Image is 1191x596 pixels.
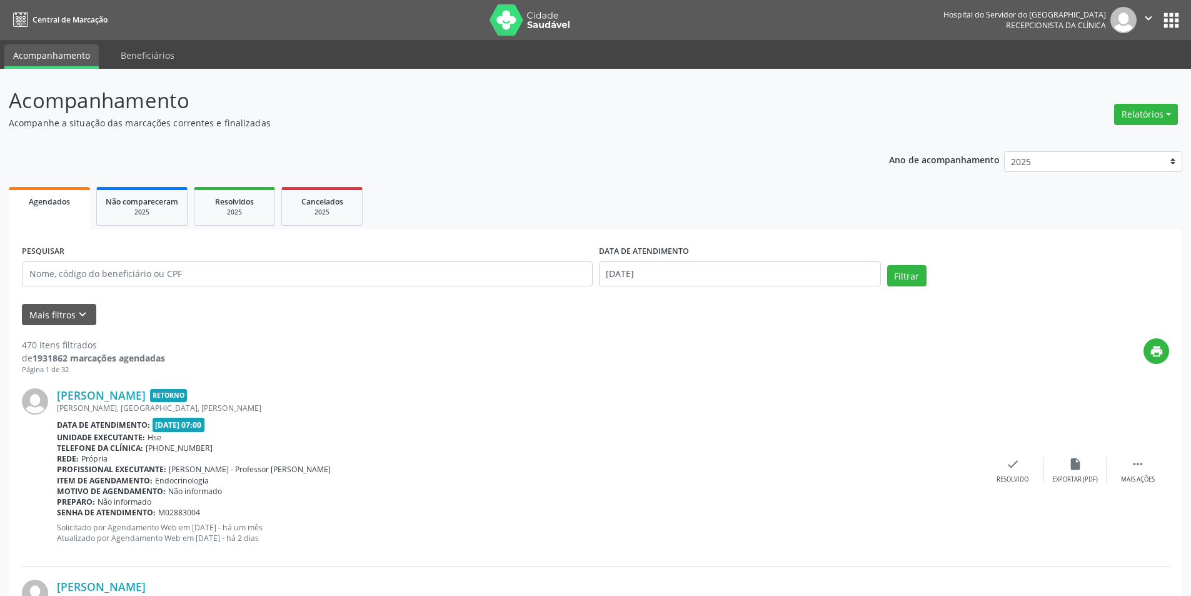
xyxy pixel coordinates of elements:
[155,475,209,486] span: Endocrinologia
[301,196,343,207] span: Cancelados
[1114,104,1178,125] button: Relatórios
[1131,457,1145,471] i: 
[148,432,161,443] span: Hse
[599,242,689,261] label: DATA DE ATENDIMENTO
[57,443,143,453] b: Telefone da clínica:
[291,208,353,217] div: 2025
[57,453,79,464] b: Rede:
[106,208,178,217] div: 2025
[98,497,151,507] span: Não informado
[1137,7,1160,33] button: 
[4,44,99,69] a: Acompanhamento
[1150,345,1163,358] i: print
[22,304,96,326] button: Mais filtroskeyboard_arrow_down
[1006,457,1020,471] i: check
[153,418,205,432] span: [DATE] 07:00
[22,388,48,415] img: img
[22,338,165,351] div: 470 itens filtrados
[997,475,1028,484] div: Resolvido
[29,196,70,207] span: Agendados
[150,389,187,402] span: Retorno
[33,352,165,364] strong: 1931862 marcações agendadas
[106,196,178,207] span: Não compareceram
[22,261,593,286] input: Nome, código do beneficiário ou CPF
[215,196,254,207] span: Resolvidos
[57,486,166,497] b: Motivo de agendamento:
[57,388,146,402] a: [PERSON_NAME]
[1068,457,1082,471] i: insert_drive_file
[203,208,266,217] div: 2025
[943,9,1106,20] div: Hospital do Servidor do [GEOGRAPHIC_DATA]
[599,261,881,286] input: Selecione um intervalo
[22,242,64,261] label: PESQUISAR
[9,85,830,116] p: Acompanhamento
[57,403,982,413] div: [PERSON_NAME], [GEOGRAPHIC_DATA], [PERSON_NAME]
[1121,475,1155,484] div: Mais ações
[33,14,108,25] span: Central de Marcação
[57,464,166,475] b: Profissional executante:
[1053,475,1098,484] div: Exportar (PDF)
[1142,11,1155,25] i: 
[1143,338,1169,364] button: print
[1160,9,1182,31] button: apps
[112,44,183,66] a: Beneficiários
[22,351,165,365] div: de
[158,507,200,518] span: M02883004
[57,507,156,518] b: Senha de atendimento:
[169,464,331,475] span: [PERSON_NAME] - Professor [PERSON_NAME]
[889,151,1000,167] p: Ano de acompanhamento
[9,9,108,30] a: Central de Marcação
[81,453,108,464] span: Própria
[887,265,927,286] button: Filtrar
[57,432,145,443] b: Unidade executante:
[1006,20,1106,31] span: Recepcionista da clínica
[57,522,982,543] p: Solicitado por Agendamento Web em [DATE] - há um mês Atualizado por Agendamento Web em [DATE] - h...
[57,420,150,430] b: Data de atendimento:
[57,580,146,593] a: [PERSON_NAME]
[57,475,153,486] b: Item de agendamento:
[57,497,95,507] b: Preparo:
[168,486,222,497] span: Não informado
[9,116,830,129] p: Acompanhe a situação das marcações correntes e finalizadas
[22,365,165,375] div: Página 1 de 32
[1110,7,1137,33] img: img
[146,443,213,453] span: [PHONE_NUMBER]
[76,308,89,321] i: keyboard_arrow_down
